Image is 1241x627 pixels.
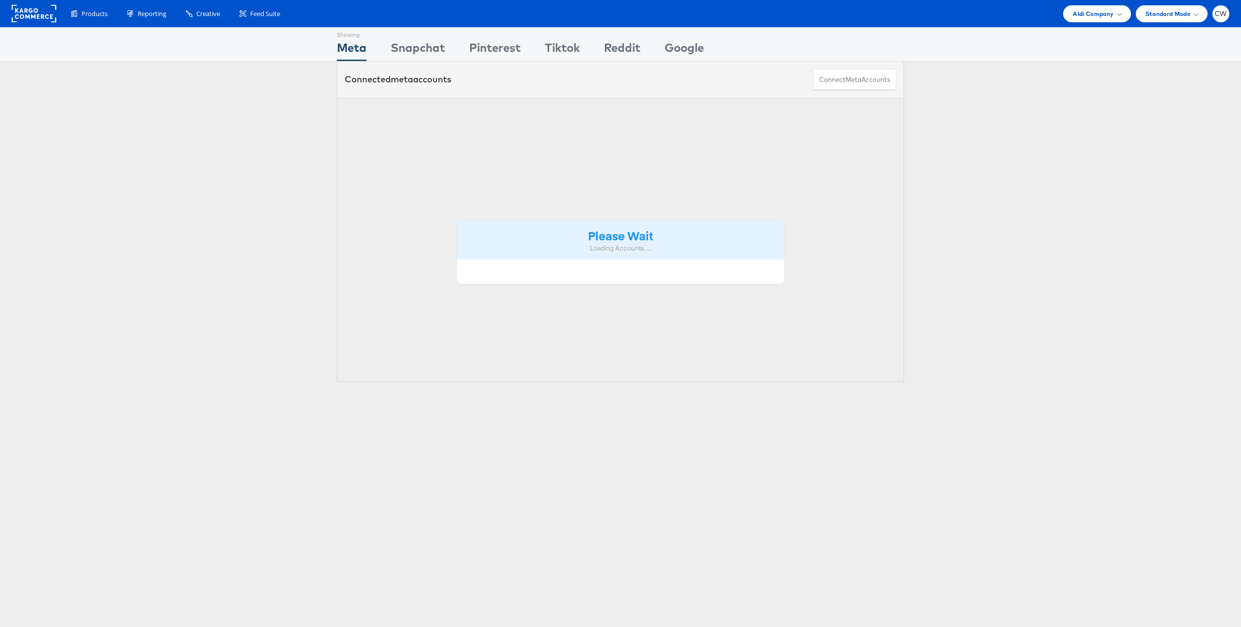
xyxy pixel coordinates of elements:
div: Snapchat [391,39,445,61]
div: Meta [337,39,366,61]
div: Tiktok [545,39,580,61]
div: Reddit [604,39,640,61]
div: Pinterest [469,39,521,61]
div: Showing [337,28,366,39]
div: Google [665,39,704,61]
span: Standard Mode [1146,9,1191,19]
div: Loading Accounts .... [464,244,777,253]
span: CW [1215,11,1227,17]
span: Creative [196,9,220,18]
span: Reporting [138,9,166,18]
span: meta [391,74,413,85]
button: ConnectmetaAccounts [813,69,896,91]
span: Feed Suite [250,9,280,18]
span: meta [845,75,861,84]
strong: Please Wait [588,227,653,243]
div: Connected accounts [345,73,451,86]
span: Aldi Company [1073,9,1114,19]
span: Products [81,9,108,18]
